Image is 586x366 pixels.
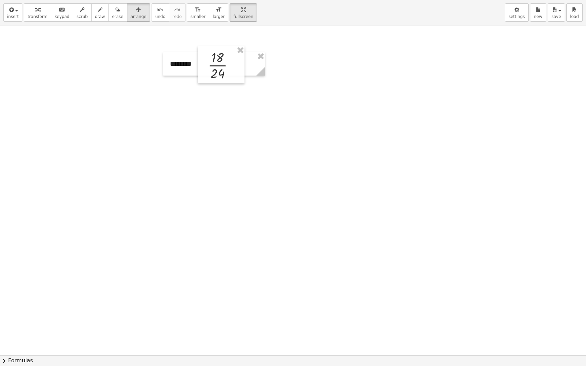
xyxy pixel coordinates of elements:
[169,3,185,22] button: redoredo
[570,14,579,19] span: load
[548,3,565,22] button: save
[213,14,224,19] span: larger
[230,3,257,22] button: fullscreen
[209,3,228,22] button: format_sizelarger
[215,6,222,14] i: format_size
[187,3,209,22] button: format_sizesmaller
[152,3,169,22] button: undoundo
[174,6,180,14] i: redo
[95,14,105,19] span: draw
[566,3,583,22] button: load
[59,6,65,14] i: keyboard
[77,14,88,19] span: scrub
[505,3,529,22] button: settings
[112,14,123,19] span: erase
[51,3,73,22] button: keyboardkeypad
[551,14,561,19] span: save
[157,6,163,14] i: undo
[55,14,70,19] span: keypad
[127,3,150,22] button: arrange
[24,3,51,22] button: transform
[155,14,165,19] span: undo
[7,14,19,19] span: insert
[191,14,206,19] span: smaller
[73,3,92,22] button: scrub
[131,14,146,19] span: arrange
[195,6,201,14] i: format_size
[3,3,22,22] button: insert
[534,14,542,19] span: new
[27,14,47,19] span: transform
[91,3,109,22] button: draw
[173,14,182,19] span: redo
[108,3,127,22] button: erase
[233,14,253,19] span: fullscreen
[530,3,546,22] button: new
[509,14,525,19] span: settings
